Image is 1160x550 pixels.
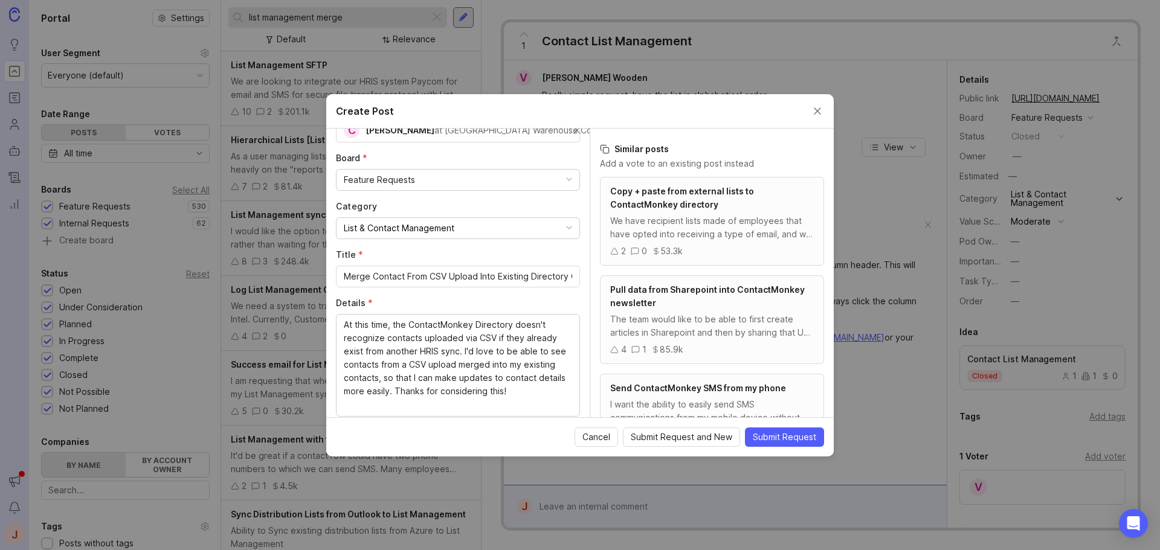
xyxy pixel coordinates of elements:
span: [PERSON_NAME] [366,125,434,135]
div: 4 [621,343,627,356]
div: The team would like to be able to first create articles in Sharepoint and then by sharing that UR... [610,313,814,339]
span: Submit Request and New [631,431,732,443]
div: 2 [621,245,626,258]
div: List & Contact Management [344,222,454,235]
span: Pull data from Sharepoint into ContactMonkey newsletter [610,284,805,308]
label: Category [336,200,580,213]
input: Short, descriptive title [344,270,572,283]
span: Board (required) [336,153,367,163]
h3: Similar posts [600,143,824,155]
p: Add a vote to an existing post instead [600,158,824,170]
h2: Create Post [336,104,394,118]
span: Copy + paste from external lists to ContactMonkey directory [610,186,754,209]
span: Title (required) [336,249,363,260]
div: We have recipient lists made of employees that have opted into receiving a type of email, and we ... [610,214,814,241]
span: Submit Request [753,431,816,443]
span: Cancel [582,431,610,443]
button: Submit Request and New [623,427,740,447]
span: Send ContactMonkey SMS from my phone [610,383,786,393]
button: Cancel [575,427,618,447]
button: Submit Request [745,427,824,447]
div: Feature Requests [344,173,415,187]
a: Copy + paste from external lists to ContactMonkey directoryWe have recipient lists made of employ... [600,177,824,266]
div: 53.3k [660,245,683,258]
a: Send ContactMonkey SMS from my phoneI want the ability to easily send SMS communications from my ... [600,374,824,449]
div: at [GEOGRAPHIC_DATA] Warehouse Corporation [434,124,629,137]
textarea: At this time, the ContactMonkey Directory doesn't recognize contacts uploaded via CSV if they alr... [344,318,572,411]
div: 0 [642,245,647,258]
div: C [344,123,359,138]
a: Pull data from Sharepoint into ContactMonkey newsletterThe team would like to be able to first cr... [600,275,824,364]
div: 85.9k [660,343,683,356]
div: I want the ability to easily send SMS communications from my mobile device without the need to lo... [610,398,814,424]
button: Close create post modal [811,104,824,118]
span: Details (required) [336,298,373,308]
div: 1 [642,343,646,356]
div: Open Intercom Messenger [1119,509,1148,538]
